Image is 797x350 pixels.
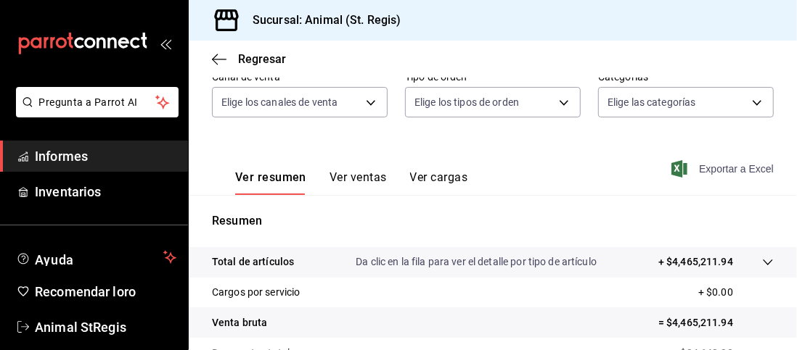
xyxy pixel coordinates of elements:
font: Informes [35,149,88,164]
font: + $4,465,211.94 [658,256,733,267]
font: Ver cargas [410,170,468,184]
button: Regresar [212,52,286,66]
div: pestañas de navegación [235,170,467,195]
button: Pregunta a Parrot AI [16,87,179,117]
a: Pregunta a Parrot AI [10,105,179,120]
font: Recomendar loro [35,284,136,299]
font: Exportar a Excel [699,163,774,175]
font: Ver resumen [235,170,306,184]
font: Total de artículos [212,256,294,267]
font: Elige las categorías [608,96,696,108]
font: Sucursal: Animal (St. Regis) [253,13,401,27]
font: Da clic en la fila para ver el detalle por tipo de artículo [356,256,597,267]
font: Ayuda [35,252,74,267]
font: Resumen [212,214,262,228]
font: Venta bruta [212,317,267,328]
font: Ver ventas [330,170,387,184]
font: + $0.00 [698,286,733,298]
font: Animal StRegis [35,320,126,335]
font: Elige los tipos de orden [414,96,519,108]
font: Cargos por servicio [212,286,301,298]
font: Pregunta a Parrot AI [39,96,138,108]
font: = $4,465,211.94 [658,317,733,328]
button: Exportar a Excel [674,160,774,178]
font: Regresar [238,52,286,66]
font: Elige los canales de venta [221,96,338,108]
button: abrir_cajón_menú [160,38,171,49]
font: Inventarios [35,184,101,199]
